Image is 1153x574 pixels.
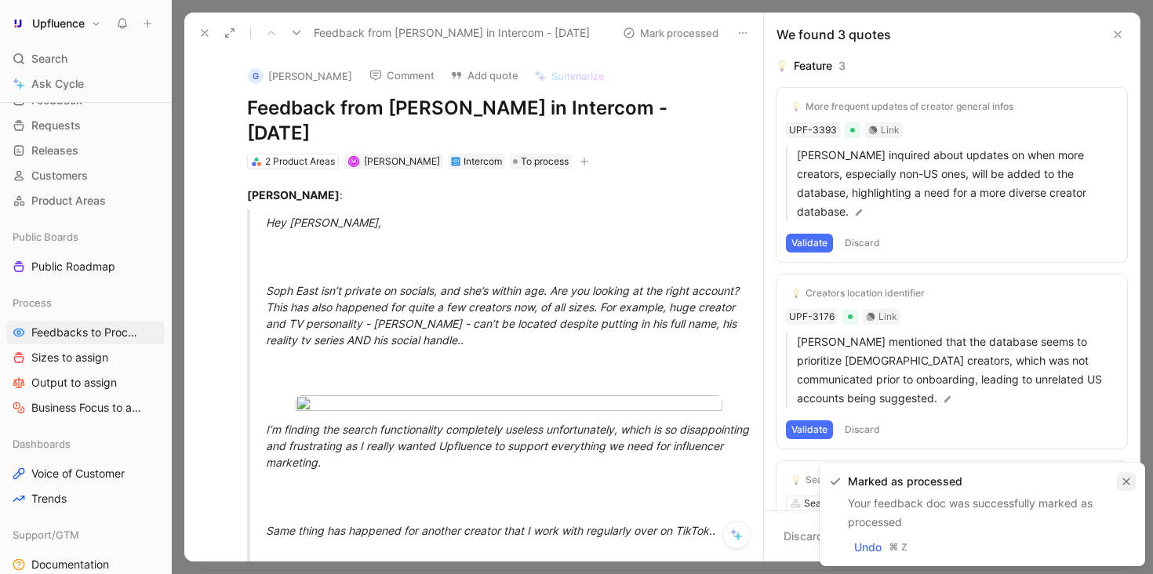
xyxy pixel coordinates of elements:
[848,538,916,557] button: Undo⌘Z
[6,255,165,278] a: Public Roadmap
[854,538,882,557] span: Undo
[848,472,1111,491] div: Marked as processed
[777,25,891,44] div: We found 3 quotes
[247,187,733,203] div: :
[13,436,71,452] span: Dashboards
[521,154,569,169] span: To process
[848,496,1093,529] span: Your feedback doc was successfully marked as processed
[791,289,801,298] img: 💡
[786,420,833,439] button: Validate
[791,102,801,111] img: 💡
[31,143,78,158] span: Releases
[443,64,526,86] button: Add quote
[6,139,165,162] a: Releases
[13,295,52,311] span: Process
[31,375,117,391] span: Output to assign
[314,24,590,42] span: Feedback from [PERSON_NAME] in Intercom - [DATE]
[838,56,846,75] div: 3
[942,394,953,405] img: pen.svg
[6,432,165,456] div: Dashboards
[786,97,1019,116] button: 💡More frequent updates of creator general infos
[31,168,88,183] span: Customers
[806,287,925,300] div: Creators location identifier
[6,462,165,485] a: Voice of Customer
[6,114,165,137] a: Requests
[797,332,1118,408] p: [PERSON_NAME] mentioned that the database seems to prioritize [DEMOGRAPHIC_DATA] creators, which ...
[777,524,845,549] button: Discard all
[32,16,85,31] h1: Upfluence
[31,193,106,209] span: Product Areas
[6,189,165,213] a: Product Areas
[888,539,899,555] div: ⌘
[777,60,787,71] img: 💡
[31,557,109,572] span: Documentation
[791,475,801,485] img: 💡
[6,291,165,314] div: Process
[6,164,165,187] a: Customers
[13,527,79,543] span: Support/GTM
[6,523,165,547] div: Support/GTM
[6,487,165,510] a: Trends
[349,157,358,165] div: M
[31,491,67,507] span: Trends
[266,282,752,348] div: Soph East isn’t private on socials, and she’s within age. Are you looking at the right account? T...
[839,420,886,439] button: Discard
[362,64,442,86] button: Comment
[6,225,165,249] div: Public Boards
[786,470,966,489] button: 💡Search for Specific Creator in Lists
[853,207,864,218] img: pen.svg
[806,100,1013,113] div: More frequent updates of creator general infos
[265,154,335,169] div: 2 Product Areas
[31,400,144,416] span: Business Focus to assign
[31,74,84,93] span: Ask Cycle
[6,47,165,71] div: Search
[510,154,572,169] div: To process
[10,16,26,31] img: Upfluence
[6,225,165,278] div: Public BoardsPublic Roadmap
[6,396,165,420] a: Business Focus to assign
[6,291,165,420] div: ProcessFeedbacks to ProcessSizes to assignOutput to assignBusiness Focus to assign
[527,65,612,87] button: Summarize
[266,522,752,539] div: Same thing has happened for another creator that I work with regularly over on TikTok..
[31,466,125,481] span: Voice of Customer
[839,234,886,252] button: Discard
[266,421,752,470] div: I’m finding the search functionality completely useless unfortunately, which is so disappointing ...
[794,56,832,75] div: Feature
[786,234,833,252] button: Validate
[797,146,1118,221] p: [PERSON_NAME] inquired about updates on when more creators, especially non-US ones, will be added...
[247,188,340,202] strong: [PERSON_NAME]
[31,118,81,133] span: Requests
[31,350,108,365] span: Sizes to assign
[364,155,440,167] span: [PERSON_NAME]
[31,259,115,274] span: Public Roadmap
[6,321,165,344] a: Feedbacks to Process
[266,214,752,231] div: Hey [PERSON_NAME],
[6,432,165,510] div: DashboardsVoice of CustomerTrends
[31,49,67,68] span: Search
[6,371,165,394] a: Output to assign
[6,72,165,96] a: Ask Cycle
[241,64,359,88] button: G[PERSON_NAME]
[13,229,78,245] span: Public Boards
[551,69,605,83] span: Summarize
[899,539,910,555] div: Z
[248,68,264,84] div: G
[247,96,733,146] h1: Feedback from [PERSON_NAME] in Intercom - [DATE]
[616,22,726,44] button: Mark processed
[31,325,143,340] span: Feedbacks to Process
[6,13,105,35] button: UpfluenceUpfluence
[464,154,502,169] div: Intercom
[6,346,165,369] a: Sizes to assign
[786,284,930,303] button: 💡Creators location identifier
[806,474,961,486] div: Search for Specific Creator in Lists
